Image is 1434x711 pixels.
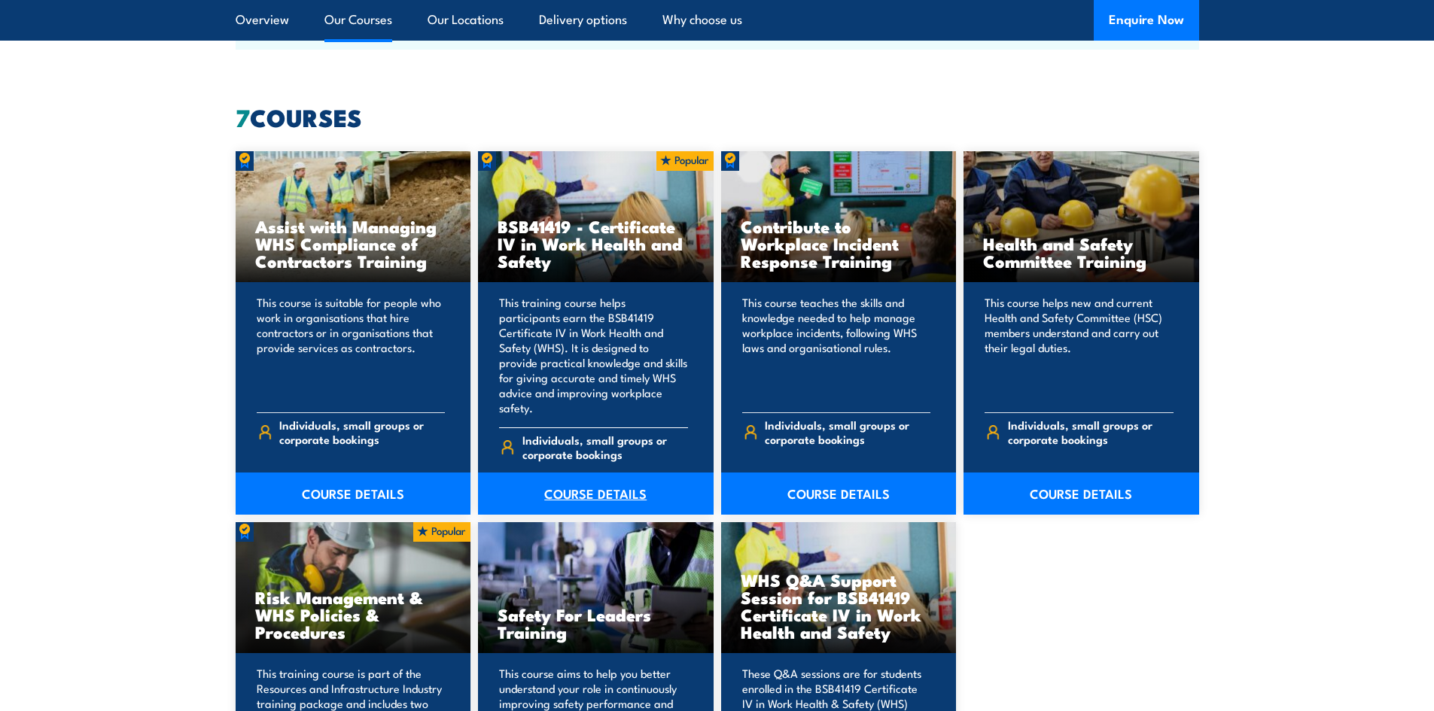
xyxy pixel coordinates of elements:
[279,418,445,446] span: Individuals, small groups or corporate bookings
[255,217,452,269] h3: Assist with Managing WHS Compliance of Contractors Training
[255,588,452,640] h3: Risk Management & WHS Policies & Procedures
[522,433,688,461] span: Individuals, small groups or corporate bookings
[741,217,937,269] h3: Contribute to Workplace Incident Response Training
[721,472,957,515] a: COURSE DETAILS
[236,106,1199,127] h2: COURSES
[742,295,931,400] p: This course teaches the skills and knowledge needed to help manage workplace incidents, following...
[498,606,694,640] h3: Safety For Leaders Training
[983,235,1180,269] h3: Health and Safety Committee Training
[499,295,688,415] p: This training course helps participants earn the BSB41419 Certificate IV in Work Health and Safet...
[964,472,1199,515] a: COURSE DETAILS
[1008,418,1174,446] span: Individuals, small groups or corporate bookings
[498,217,694,269] h3: BSB41419 - Certificate IV in Work Health and Safety
[765,418,930,446] span: Individuals, small groups or corporate bookings
[236,472,471,515] a: COURSE DETAILS
[257,295,446,400] p: This course is suitable for people who work in organisations that hire contractors or in organisa...
[741,571,937,640] h3: WHS Q&A Support Session for BSB41419 Certificate IV in Work Health and Safety
[478,472,714,515] a: COURSE DETAILS
[236,98,250,135] strong: 7
[985,295,1174,400] p: This course helps new and current Health and Safety Committee (HSC) members understand and carry ...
